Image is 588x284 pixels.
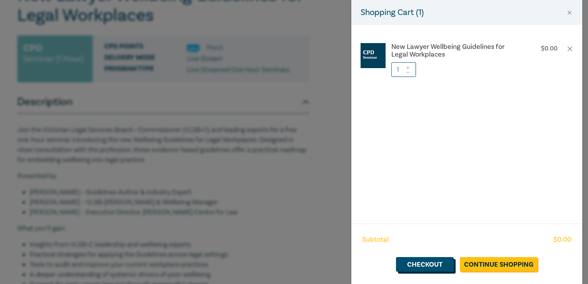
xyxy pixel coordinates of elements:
button: Close [566,9,573,16]
a: Continue Shopping [460,257,538,272]
h5: Shopping Cart ( 1 ) [361,6,424,19]
img: CPD%20Seminar.jpg [361,43,386,68]
p: $ 0.00 [541,45,558,52]
span: Subtotal [362,235,389,245]
span: $ 0.00 [553,235,571,245]
input: 1 [391,62,416,77]
a: New Lawyer Wellbeing Guidelines for Legal Workplaces [391,43,519,58]
a: Checkout [396,257,454,272]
